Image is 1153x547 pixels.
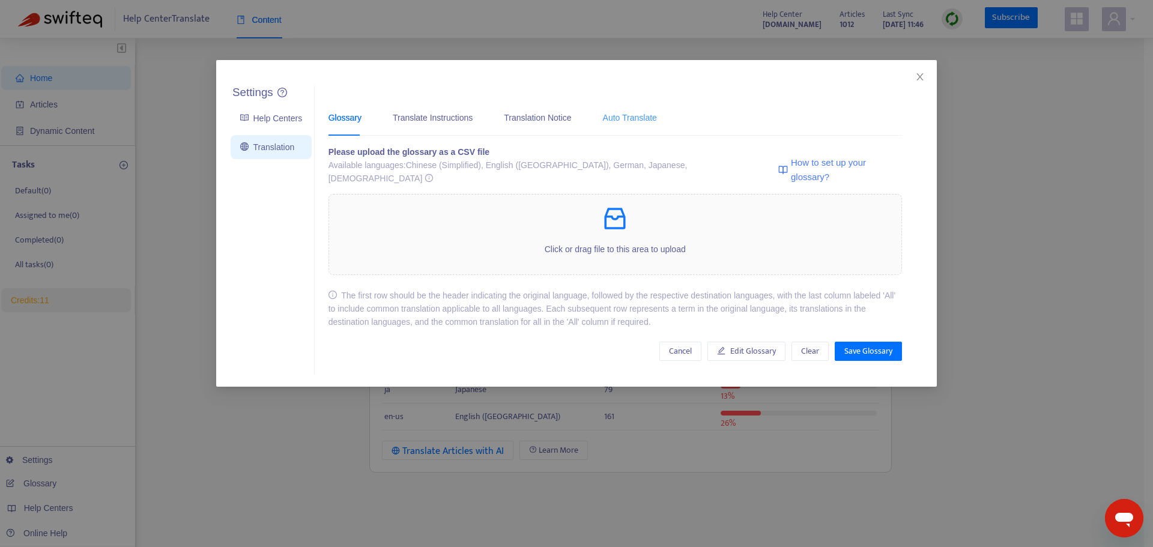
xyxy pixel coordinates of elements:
[835,342,902,361] button: Save Glossary
[801,345,819,358] span: Clear
[659,342,701,361] button: Cancel
[844,345,892,358] span: Save Glossary
[328,291,337,299] span: info-circle
[277,88,287,97] span: question-circle
[328,111,362,124] div: Glossary
[707,342,785,361] button: Edit Glossary
[328,289,902,328] div: The first row should be the header indicating the original language, followed by the respective d...
[1105,499,1143,537] iframe: 메시징 창을 시작하는 버튼, 대화 진행 중
[717,346,725,355] span: edit
[601,204,629,233] span: inbox
[669,345,692,358] span: Cancel
[791,342,829,361] button: Clear
[240,142,294,152] a: Translation
[328,159,775,185] div: Available languages: Chinese (Simplified), English ([GEOGRAPHIC_DATA]), German, Japanese, [DEMOGR...
[603,111,657,124] div: Auto Translate
[232,86,273,100] h5: Settings
[328,145,775,159] div: Please upload the glossary as a CSV file
[730,345,776,358] span: Edit Glossary
[329,243,901,256] p: Click or drag file to this area to upload
[778,145,902,194] a: How to set up your glossary?
[913,70,927,83] button: Close
[915,72,925,82] span: close
[791,156,902,184] span: How to set up your glossary?
[778,165,788,175] img: image-link
[240,113,302,123] a: Help Centers
[504,111,571,124] div: Translation Notice
[393,111,473,124] div: Translate Instructions
[277,88,287,98] a: question-circle
[329,195,901,274] span: inboxClick or drag file to this area to upload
